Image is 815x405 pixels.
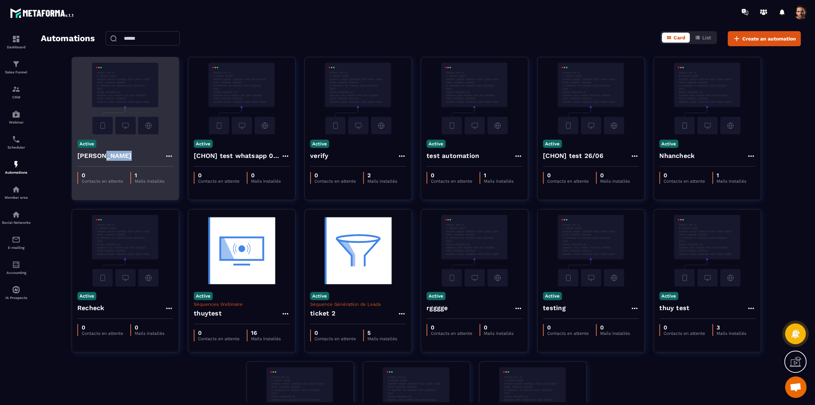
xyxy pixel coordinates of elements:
[310,215,406,286] img: automation-background
[77,215,173,286] img: automation-background
[547,179,589,184] p: Contacts en attente
[198,336,240,341] p: Contacts en attente
[600,172,630,179] p: 0
[77,63,173,134] img: automation-background
[702,35,711,40] span: List
[12,210,20,219] img: social-network
[135,179,164,184] p: Mails installés
[77,140,96,148] p: Active
[314,172,356,179] p: 0
[600,324,630,331] p: 0
[717,179,746,184] p: Mails installés
[600,331,630,336] p: Mails installés
[659,151,695,161] h4: Nhancheck
[426,151,479,161] h4: test automation
[82,331,123,336] p: Contacts en attente
[194,308,222,318] h4: thuytest
[659,292,678,300] p: Active
[135,324,164,331] p: 0
[12,85,20,93] img: formation
[426,215,522,286] img: automation-background
[717,324,746,331] p: 3
[135,172,164,179] p: 1
[41,31,95,46] h2: Automations
[2,170,30,174] p: Automations
[2,29,30,54] a: formationformationDashboard
[674,35,685,40] span: Card
[82,179,123,184] p: Contacts en attente
[12,260,20,269] img: accountant
[484,172,513,179] p: 1
[543,151,603,161] h4: [CHON] test 26/06
[785,376,806,398] a: Mở cuộc trò chuyện
[2,230,30,255] a: emailemailE-mailing
[310,292,329,300] p: Active
[310,63,406,134] img: automation-background
[484,324,513,331] p: 0
[2,296,30,300] p: IA Prospects
[484,179,513,184] p: Mails installés
[82,172,123,179] p: 0
[2,180,30,205] a: automationsautomationsMember area
[12,135,20,144] img: scheduler
[543,215,639,286] img: automation-background
[314,179,356,184] p: Contacts en attente
[77,151,132,161] h4: [PERSON_NAME]
[251,336,281,341] p: Mails installés
[728,31,801,46] button: Create an automation
[12,35,20,43] img: formation
[367,329,397,336] p: 5
[664,324,705,331] p: 0
[659,63,755,134] img: automation-background
[194,292,213,300] p: Active
[12,185,20,194] img: automations
[310,308,336,318] h4: ticket 2
[2,70,30,74] p: Sales Funnel
[367,179,397,184] p: Mails installés
[2,271,30,275] p: Accounting
[431,172,472,179] p: 0
[194,302,290,307] p: Séquences Webinaire
[543,292,562,300] p: Active
[659,303,689,313] h4: thuy test
[664,172,705,179] p: 0
[742,35,796,42] span: Create an automation
[2,246,30,250] p: E-mailing
[717,331,746,336] p: Mails installés
[2,205,30,230] a: social-networksocial-networkSocial Networks
[431,179,472,184] p: Contacts en attente
[547,324,589,331] p: 0
[2,155,30,180] a: automationsautomationsAutomations
[2,130,30,155] a: schedulerschedulerScheduler
[310,140,329,148] p: Active
[664,331,705,336] p: Contacts en attente
[194,140,213,148] p: Active
[659,140,678,148] p: Active
[484,331,513,336] p: Mails installés
[426,63,522,134] img: automation-background
[314,329,356,336] p: 0
[251,172,281,179] p: 0
[2,145,30,149] p: Scheduler
[135,331,164,336] p: Mails installés
[314,336,356,341] p: Contacts en attente
[690,33,715,43] button: List
[198,329,240,336] p: 0
[2,221,30,225] p: Social Networks
[367,172,397,179] p: 2
[12,60,20,68] img: formation
[194,215,290,286] img: automation-background
[10,6,74,19] img: logo
[12,285,20,294] img: automations
[543,303,565,313] h4: testing
[547,331,589,336] p: Contacts en attente
[251,329,281,336] p: 16
[426,140,445,148] p: Active
[198,179,240,184] p: Contacts en attente
[82,324,123,331] p: 0
[2,105,30,130] a: automationsautomationsWebinar
[664,179,705,184] p: Contacts en attente
[543,63,639,134] img: automation-background
[12,235,20,244] img: email
[600,179,630,184] p: Mails installés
